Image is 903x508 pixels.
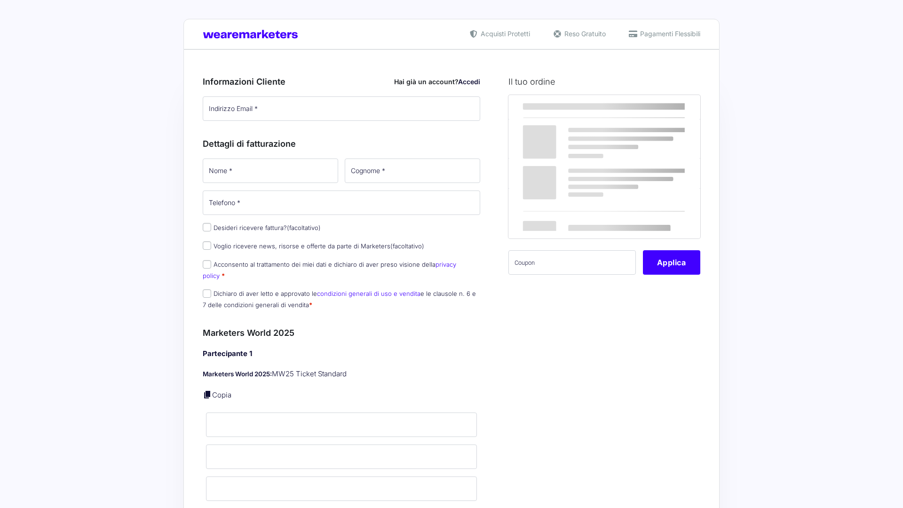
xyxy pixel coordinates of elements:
p: MW25 Ticket Standard [203,369,480,380]
a: Copia [212,390,231,399]
span: Reso Gratuito [562,29,606,39]
a: condizioni generali di uso e vendita [317,290,420,297]
h3: Marketers World 2025 [203,326,480,339]
strong: Marketers World 2025: [203,370,272,378]
td: Marketers World 2025 - MW25 Ticket Standard [508,119,628,159]
label: Acconsento al trattamento dei miei dati e dichiaro di aver preso visione della [203,261,456,279]
label: Voglio ricevere news, risorse e offerte da parte di Marketers [203,242,424,250]
a: privacy policy [203,261,456,279]
label: Desideri ricevere fattura? [203,224,321,231]
input: Desideri ricevere fattura?(facoltativo) [203,223,211,231]
input: Voglio ricevere news, risorse e offerte da parte di Marketers(facoltativo) [203,241,211,250]
th: Subtotale [508,159,628,188]
div: Hai già un account? [394,77,480,87]
input: Cognome * [345,159,480,183]
input: Indirizzo Email * [203,96,480,121]
span: Acquisti Protetti [478,29,530,39]
h3: Dettagli di fatturazione [203,137,480,150]
input: Coupon [508,250,636,275]
th: Prodotto [508,95,628,119]
input: Dichiaro di aver letto e approvato lecondizioni generali di uso e venditae le clausole n. 6 e 7 d... [203,289,211,298]
span: Pagamenti Flessibili [638,29,700,39]
a: Accedi [458,78,480,86]
span: (facoltativo) [390,242,424,250]
input: Acconsento al trattamento dei miei dati e dichiaro di aver preso visione dellaprivacy policy [203,260,211,269]
button: Applica [643,250,700,275]
h3: Informazioni Cliente [203,75,480,88]
label: Dichiaro di aver letto e approvato le e le clausole n. 6 e 7 delle condizioni generali di vendita [203,290,476,308]
th: Subtotale [628,95,700,119]
input: Nome * [203,159,338,183]
th: Totale [508,188,628,238]
span: (facoltativo) [287,224,321,231]
h4: Partecipante 1 [203,349,480,359]
input: Telefono * [203,190,480,215]
h3: Il tuo ordine [508,75,700,88]
a: Copia i dettagli dell'acquirente [203,390,212,399]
